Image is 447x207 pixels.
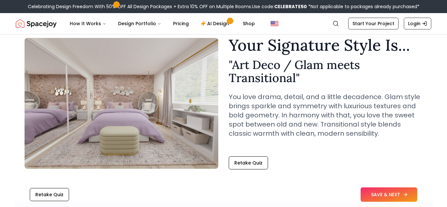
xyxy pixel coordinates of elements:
button: SAVE & NEXT [361,187,417,202]
button: Retake Quiz [229,156,268,169]
img: Spacejoy Logo [16,17,57,30]
a: Pricing [168,17,194,30]
nav: Global [16,13,431,34]
button: Design Portfolio [113,17,167,30]
img: Art Deco / Glam meets Transitional Style Example [25,38,218,169]
h1: Your Signature Style Is... [229,37,422,53]
a: Shop [238,17,260,30]
span: *Not applicable to packages already purchased* [307,3,420,10]
nav: Main [64,17,260,30]
button: How It Works [64,17,112,30]
h2: " Art Deco / Glam meets Transitional " [229,58,422,84]
button: Retake Quiz [30,188,69,201]
span: Use code: [252,3,307,10]
p: You love drama, detail, and a little decadence. Glam style brings sparkle and symmetry with luxur... [229,92,422,138]
div: Celebrating Design Freedom With 50% OFF All Design Packages + Extra 10% OFF on Multiple Rooms. [28,3,420,10]
a: AI Design [195,17,236,30]
a: Spacejoy [16,17,57,30]
a: Login [404,18,431,29]
a: Start Your Project [348,18,399,29]
b: CELEBRATE50 [274,3,307,10]
img: United States [271,20,278,27]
